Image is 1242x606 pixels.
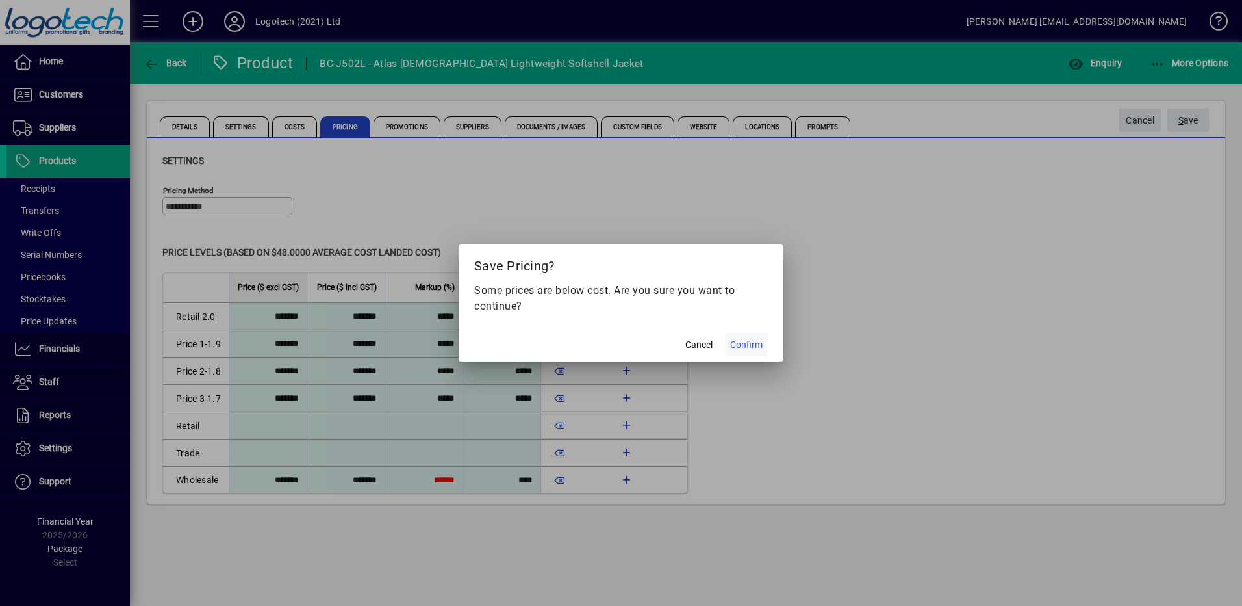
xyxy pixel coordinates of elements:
[730,338,763,352] span: Confirm
[725,333,768,356] button: Confirm
[459,244,783,282] h2: Save Pricing?
[678,333,720,356] button: Cancel
[685,338,713,352] span: Cancel
[474,283,768,314] p: Some prices are below cost. Are you sure you want to continue?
